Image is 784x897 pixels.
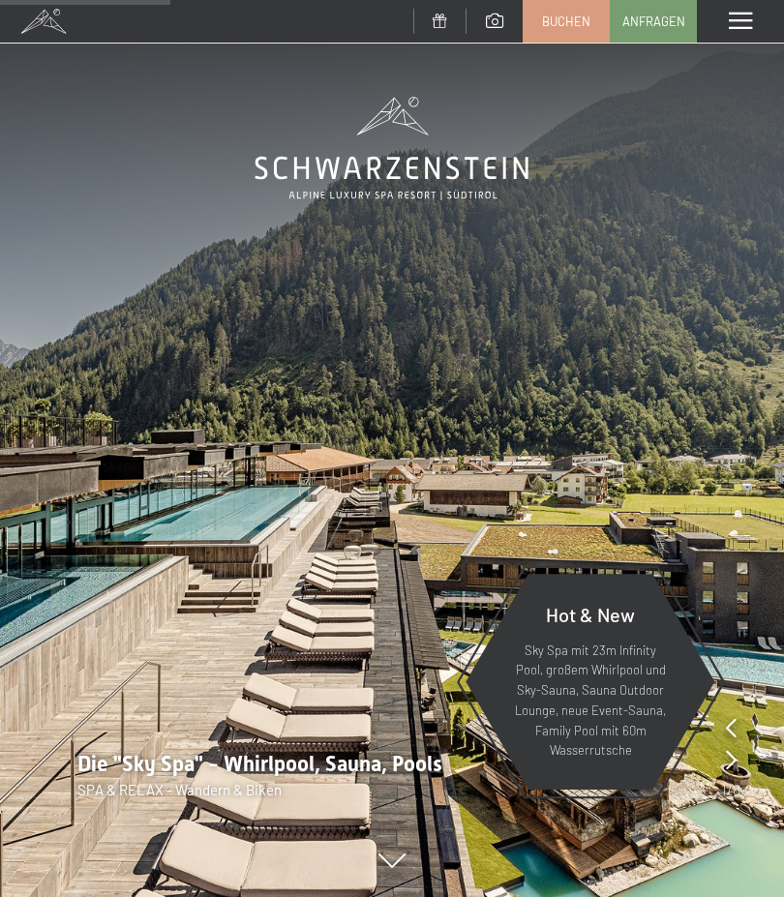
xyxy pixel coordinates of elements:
[513,641,668,762] p: Sky Spa mit 23m Infinity Pool, großem Whirlpool und Sky-Sauna, Sauna Outdoor Lounge, neue Event-S...
[611,1,696,42] a: Anfragen
[77,752,442,776] span: Die "Sky Spa" - Whirlpool, Sauna, Pools
[721,779,727,800] span: 1
[524,1,609,42] a: Buchen
[727,779,733,800] span: /
[622,13,685,30] span: Anfragen
[77,781,282,798] span: SPA & RELAX - Wandern & Biken
[465,573,716,791] a: Hot & New Sky Spa mit 23m Infinity Pool, großem Whirlpool und Sky-Sauna, Sauna Outdoor Lounge, ne...
[542,13,590,30] span: Buchen
[733,779,740,800] span: 8
[546,603,635,626] span: Hot & New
